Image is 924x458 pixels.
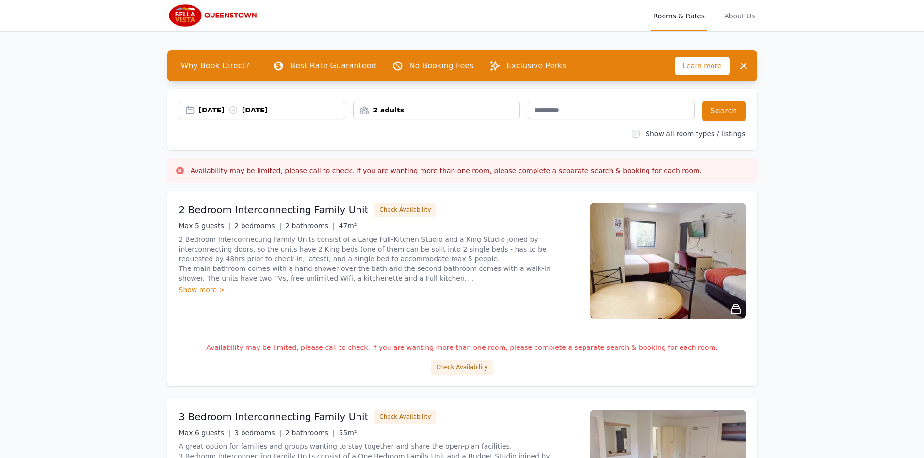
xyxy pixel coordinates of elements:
button: Check Availability [374,410,436,424]
h3: Availability may be limited, please call to check. If you are wanting more than one room, please ... [191,166,702,175]
p: Availability may be limited, please call to check. If you are wanting more than one room, please ... [179,343,746,352]
span: 55m² [339,429,357,437]
div: [DATE] [DATE] [199,105,345,115]
span: Why Book Direct? [173,56,258,76]
span: Max 5 guests | [179,222,231,230]
button: Search [702,101,746,121]
span: Learn more [675,57,730,75]
span: 2 bathrooms | [285,222,335,230]
h3: 2 Bedroom Interconnecting Family Unit [179,203,369,217]
button: Check Availability [374,203,436,217]
h3: 3 Bedroom Interconnecting Family Unit [179,410,369,424]
img: Bella Vista Queenstown [167,4,260,27]
span: Max 6 guests | [179,429,231,437]
span: 2 bathrooms | [285,429,335,437]
p: Exclusive Perks [506,60,566,72]
span: 3 bedrooms | [234,429,281,437]
p: 2 Bedroom Interconnecting Family Units consist of a Large Full-Kitchen Studio and a King Studio j... [179,235,579,283]
span: 47m² [339,222,357,230]
p: Best Rate Guaranteed [290,60,376,72]
div: 2 adults [354,105,519,115]
button: Check Availability [431,360,493,375]
p: No Booking Fees [409,60,474,72]
div: Show more > [179,285,579,295]
label: Show all room types / listings [646,130,745,138]
span: 2 bedrooms | [234,222,281,230]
